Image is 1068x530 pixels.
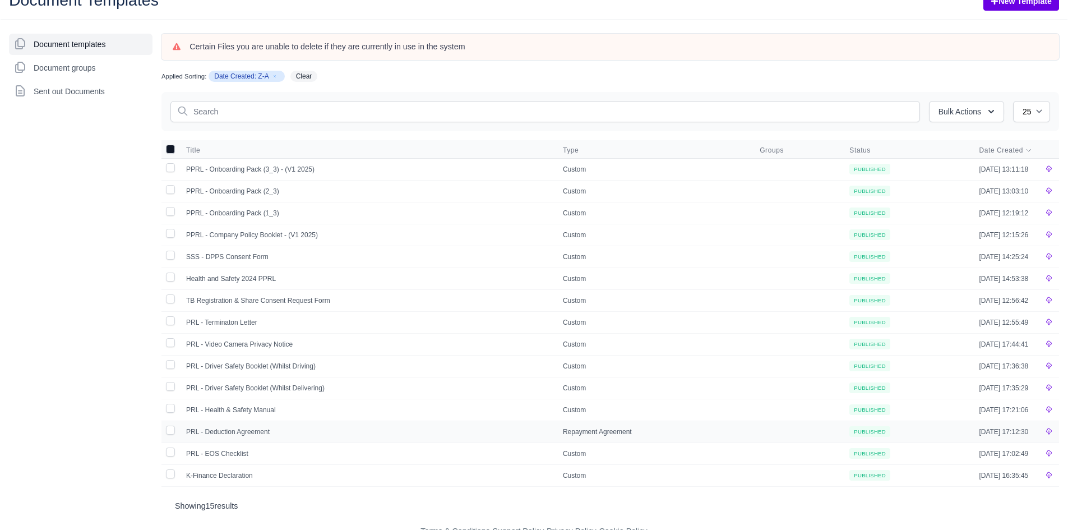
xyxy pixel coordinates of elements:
span: Title [186,146,200,155]
td: PRL - Health & Safety Manual [179,399,556,421]
td: Custom [556,399,753,421]
span: Date Created: Z-A [209,71,284,82]
td: PRL - Driver Safety Booklet (Whilst Driving) [179,355,556,377]
a: Document templates [9,34,152,55]
td: [DATE] 17:35:29 [972,377,1039,399]
td: PPRL - Company Policy Booklet - (V1 2025) [179,224,556,246]
span: Date Created [979,146,1023,155]
td: PRL - Video Camera Privacy Notice [179,333,556,355]
small: Published [849,361,890,371]
td: PRL - EOS Checklist [179,443,556,464]
td: Custom [556,333,753,355]
td: Custom [556,377,753,399]
a: Document groups [9,57,152,79]
span: Status [849,146,871,155]
td: Custom [556,464,753,486]
td: SSS - DPPS Consent Form [179,246,556,268]
td: Custom [556,289,753,311]
td: Repayment Agreement [556,421,753,443]
td: [DATE] 13:11:18 [972,158,1039,180]
span: Sent out Documents [34,86,105,97]
td: [DATE] 12:55:49 [972,311,1039,333]
small: Published [849,229,890,240]
button: Clear [287,69,321,83]
td: [DATE] 14:53:38 [972,268,1039,289]
small: Applied Sorting: [161,73,206,80]
td: Custom [556,268,753,289]
span: Clear [290,71,318,82]
td: ТB Registration & Share Consent Request Form [179,289,556,311]
td: Custom [556,180,753,202]
small: Published [849,186,890,196]
td: PRL - Terminaton Letter [179,311,556,333]
button: Bulk Actions [929,101,1004,122]
div: Certain Files you are unable to delete if they are currently in use in the system [189,42,1048,53]
small: Published [849,273,890,284]
td: PPRL - Onboarding Pack (2_3) [179,180,556,202]
span: Groups [760,146,836,155]
small: Published [849,470,890,481]
small: Published [849,164,890,174]
small: Published [849,448,890,459]
td: PPRL - Onboarding Pack (1_3) [179,202,556,224]
td: PPRL - Onboarding Pack (3_3) - (V1 2025) [179,158,556,180]
small: Published [849,382,890,393]
td: [DATE] 17:44:41 [972,333,1039,355]
p: Showing results [175,500,1046,511]
span: Document groups [34,62,96,73]
td: [DATE] 17:21:06 [972,399,1039,421]
small: Published [849,404,890,415]
input: Search [170,101,920,122]
small: Published [849,208,890,218]
td: [DATE] 14:25:24 [972,246,1039,268]
td: Health and Safety 2024 PPRL [179,268,556,289]
td: [DATE] 13:03:10 [972,180,1039,202]
td: Custom [556,355,753,377]
td: Custom [556,246,753,268]
td: Custom [556,202,753,224]
td: [DATE] 17:36:38 [972,355,1039,377]
td: PRL - Deduction Agreement [179,421,556,443]
span: Type [563,146,579,155]
small: Published [849,251,890,262]
td: [DATE] 12:15:26 [972,224,1039,246]
iframe: Chat Widget [866,400,1068,530]
td: Custom [556,443,753,464]
small: Published [849,426,890,437]
nav: Sidebar [9,34,152,102]
button: Date Created [979,146,1032,155]
button: Type [563,146,588,155]
button: Title [186,146,209,155]
button: Status [849,146,880,155]
td: Custom [556,158,753,180]
small: Published [849,295,890,306]
td: Custom [556,224,753,246]
td: [DATE] 12:56:42 [972,289,1039,311]
td: [DATE] 12:19:12 [972,202,1039,224]
span: 15 [206,501,215,510]
span: Document templates [34,39,105,50]
td: PRL - Driver Safety Booklet (Whilst Delivering) [179,377,556,399]
a: Sent out Documents [9,81,152,102]
small: Published [849,317,890,328]
td: Custom [556,311,753,333]
td: K-Finance Declaration [179,464,556,486]
small: Published [849,339,890,349]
